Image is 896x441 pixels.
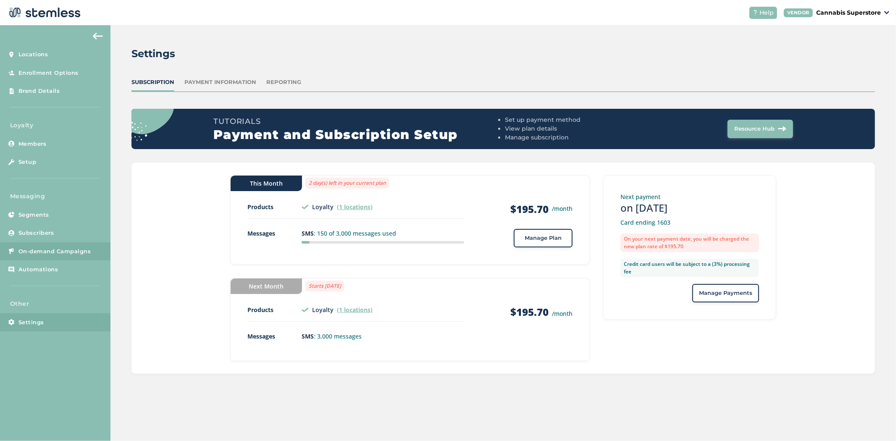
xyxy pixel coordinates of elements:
[337,203,373,211] label: (1 locations)
[620,259,759,277] label: Credit card users will be subject to a (3%) processing fee
[18,229,54,237] span: Subscribers
[505,115,647,124] li: Set up payment method
[552,204,573,213] small: /month
[505,124,647,133] li: View plan details
[884,11,889,14] img: icon_down-arrow-small-66adaf34.svg
[302,229,464,238] p: : 150 of 3,000 messages used
[620,234,759,252] label: On your next payment date, you will be charged the new plan rate of $195.70
[620,192,759,201] p: Next payment
[18,247,91,256] span: On-demand Campaigns
[7,4,81,21] img: logo-dark-0685b13c.svg
[302,229,314,237] strong: SMS
[759,8,774,17] span: Help
[337,306,373,314] label: (1 locations)
[213,127,502,142] h2: Payment and Subscription Setup
[510,202,549,216] strong: $195.70
[18,50,48,59] span: Locations
[510,305,549,319] strong: $195.70
[854,401,896,441] iframe: Chat Widget
[231,176,302,191] div: This Month
[18,318,44,327] span: Settings
[305,281,344,291] label: Starts [DATE]
[692,284,759,302] button: Manage Payments
[305,178,389,189] label: 2 day(s) left in your current plan
[552,310,573,318] small: /month
[247,332,302,341] p: Messages
[525,234,562,242] span: Manage Plan
[231,278,302,294] div: Next Month
[699,289,752,297] span: Manage Payments
[247,202,302,211] p: Products
[302,205,309,209] img: icon-check-small-874e9765.svg
[312,305,334,314] p: Loyalty
[131,46,175,61] h2: Settings
[816,8,881,17] p: Cannabis Superstore
[505,133,647,142] li: Manage subscription
[18,158,37,166] span: Setup
[302,307,309,312] img: icon-check-small-874e9765.svg
[213,115,502,127] h3: Tutorials
[131,78,174,87] div: Subscription
[247,305,302,314] p: Products
[514,229,573,247] button: Manage Plan
[620,201,759,215] h3: on [DATE]
[18,69,79,77] span: Enrollment Options
[266,78,301,87] div: Reporting
[312,202,334,211] p: Loyalty
[247,229,302,238] p: Messages
[119,80,174,140] img: circle_dots-9438f9e3.svg
[184,78,256,87] div: Payment Information
[18,265,58,274] span: Automations
[93,33,103,39] img: icon-arrow-back-accent-c549486e.svg
[302,332,314,340] strong: SMS
[18,87,60,95] span: Brand Details
[302,332,464,341] p: : 3,000 messages
[784,8,813,17] div: VENDOR
[18,211,49,219] span: Segments
[18,140,47,148] span: Members
[734,125,775,133] span: Resource Hub
[620,218,759,227] p: Card ending 1603
[728,120,793,138] button: Resource Hub
[753,10,758,15] img: icon-help-white-03924b79.svg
